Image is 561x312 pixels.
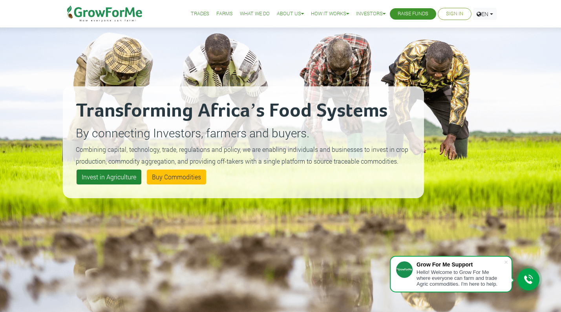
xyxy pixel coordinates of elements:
a: Farms [216,10,233,18]
a: Sign In [446,10,463,18]
a: What We Do [240,10,270,18]
a: EN [473,8,497,20]
div: Grow For Me Support [417,261,504,268]
h2: Transforming Africa’s Food Systems [76,99,411,123]
a: Investors [356,10,386,18]
p: By connecting Investors, farmers and buyers. [76,124,411,142]
a: Buy Commodities [147,170,206,184]
div: Hello! Welcome to Grow For Me where everyone can farm and trade Agric commodities. I'm here to help. [417,269,504,287]
a: Invest in Agriculture [77,170,141,184]
small: Combining capital, technology, trade, regulations and policy, we are enabling individuals and bus... [76,145,408,165]
a: Raise Funds [398,10,428,18]
a: About Us [277,10,304,18]
a: How it Works [311,10,349,18]
a: Trades [191,10,209,18]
